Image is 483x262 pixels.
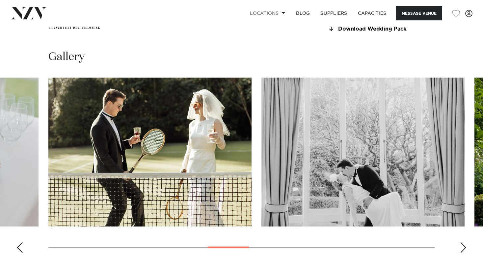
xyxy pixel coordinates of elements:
[327,26,435,32] a: Download Wedding Pack
[396,6,442,20] button: Message Venue
[315,6,352,20] a: SUPPLIERS
[291,6,315,20] a: BLOG
[245,6,291,20] a: Locations
[261,78,465,226] swiper-slide: 9 / 17
[48,50,85,64] h2: Gallery
[48,78,252,226] swiper-slide: 8 / 17
[353,6,392,20] a: Capacities
[11,7,46,19] img: nzv-logo.png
